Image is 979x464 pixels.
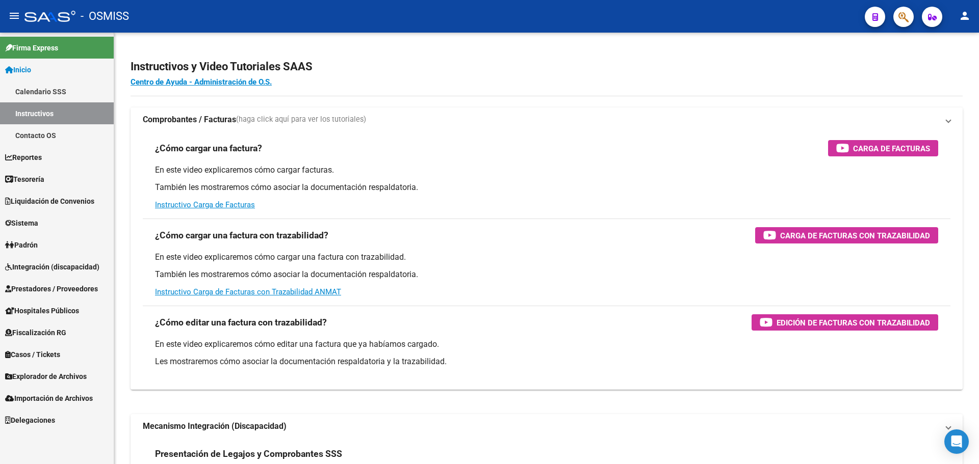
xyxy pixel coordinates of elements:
span: Integración (discapacidad) [5,261,99,272]
span: Reportes [5,152,42,163]
h2: Instructivos y Video Tutoriales SAAS [131,57,963,76]
span: Tesorería [5,174,44,185]
h3: Presentación de Legajos y Comprobantes SSS [155,447,342,461]
button: Edición de Facturas con Trazabilidad [752,314,938,331]
p: También les mostraremos cómo asociar la documentación respaldatoria. [155,182,938,193]
span: Prestadores / Proveedores [5,283,98,294]
p: En este video explicaremos cómo editar una factura que ya habíamos cargado. [155,339,938,350]
span: Fiscalización RG [5,327,66,338]
button: Carga de Facturas con Trazabilidad [755,227,938,243]
a: Instructivo Carga de Facturas [155,200,255,209]
span: Explorador de Archivos [5,371,87,382]
span: Importación de Archivos [5,393,93,404]
span: Padrón [5,239,38,251]
span: - OSMISS [81,5,129,28]
span: Carga de Facturas con Trazabilidad [780,229,930,242]
div: Open Intercom Messenger [944,429,969,454]
a: Instructivo Carga de Facturas con Trazabilidad ANMAT [155,287,341,296]
strong: Mecanismo Integración (Discapacidad) [143,421,287,432]
mat-expansion-panel-header: Comprobantes / Facturas(haga click aquí para ver los tutoriales) [131,107,963,132]
mat-icon: person [959,10,971,22]
span: Edición de Facturas con Trazabilidad [777,316,930,329]
h3: ¿Cómo cargar una factura? [155,141,262,155]
strong: Comprobantes / Facturas [143,114,236,125]
span: Liquidación de Convenios [5,196,94,207]
p: También les mostraremos cómo asociar la documentación respaldatoria. [155,269,938,280]
mat-icon: menu [8,10,20,22]
span: Delegaciones [5,415,55,426]
button: Carga de Facturas [828,140,938,156]
p: En este video explicaremos cómo cargar una factura con trazabilidad. [155,252,938,263]
h3: ¿Cómo cargar una factura con trazabilidad? [155,228,328,242]
div: Comprobantes / Facturas(haga click aquí para ver los tutoriales) [131,132,963,390]
span: Carga de Facturas [853,142,930,155]
mat-expansion-panel-header: Mecanismo Integración (Discapacidad) [131,414,963,439]
span: Casos / Tickets [5,349,60,360]
h3: ¿Cómo editar una factura con trazabilidad? [155,315,327,330]
span: Inicio [5,64,31,75]
p: En este video explicaremos cómo cargar facturas. [155,165,938,176]
span: (haga click aquí para ver los tutoriales) [236,114,366,125]
a: Centro de Ayuda - Administración de O.S. [131,77,272,87]
span: Firma Express [5,42,58,53]
span: Sistema [5,217,38,229]
span: Hospitales Públicos [5,305,79,316]
p: Les mostraremos cómo asociar la documentación respaldatoria y la trazabilidad. [155,356,938,367]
